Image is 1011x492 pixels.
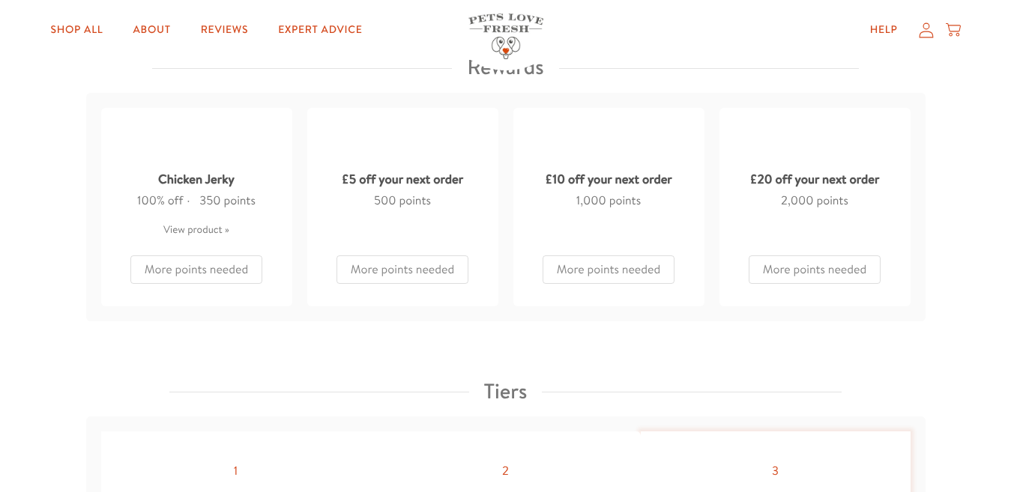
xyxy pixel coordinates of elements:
div: 1 [234,461,238,482]
span: 100% off [137,192,183,209]
span: points [223,192,255,209]
div: Chicken Jerky [158,162,235,191]
h3: Rewards [467,49,543,85]
h3: Tiers [484,374,528,410]
div: £20 off your next order [750,162,880,191]
img: Pets Love Fresh [468,13,543,59]
a: Help [858,15,910,45]
div: £10 off your next order [545,162,672,191]
a: View product [163,222,229,237]
span: points [609,192,641,209]
div: £5 off your next order [342,162,463,191]
a: About [121,15,183,45]
span: 500 [374,192,396,209]
span: points [816,192,848,209]
span: 1,000 [576,192,606,209]
a: Shop All [38,15,115,45]
span: 2,000 [781,192,814,209]
div: 2 [502,461,509,482]
a: Reviews [189,15,260,45]
div: 3 [772,461,779,482]
span: 350 [199,192,220,209]
a: Expert Advice [266,15,374,45]
span: points [399,192,430,209]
